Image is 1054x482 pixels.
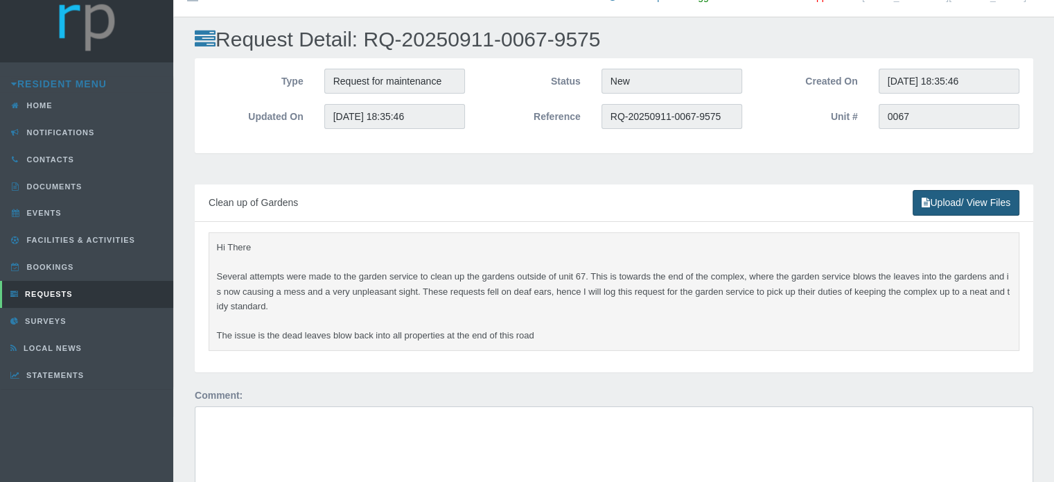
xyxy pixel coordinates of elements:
[195,184,1033,222] div: Clean up of Gardens
[913,190,1019,216] a: Upload/ View Files
[195,28,1033,51] h2: Request Detail: RQ-20250911-0067-9575
[475,104,591,125] label: Reference
[24,236,135,244] span: Facilities & Activities
[23,371,84,379] span: Statements
[11,78,107,89] a: Resident Menu
[753,69,868,89] label: Created On
[475,69,591,89] label: Status
[24,128,95,137] span: Notifications
[209,232,1019,351] pre: Hi There Several attempts were made to the garden service to clean up the gardens outside of unit...
[24,263,74,271] span: Bookings
[753,104,868,125] label: Unit #
[21,290,73,298] span: Requests
[198,69,314,89] label: Type
[24,209,62,217] span: Events
[198,104,314,125] label: Updated On
[24,101,53,110] span: Home
[21,317,66,325] span: Surveys
[24,155,74,164] span: Contacts
[195,388,243,404] label: Comment:
[24,182,82,191] span: Documents
[20,344,82,352] span: Local News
